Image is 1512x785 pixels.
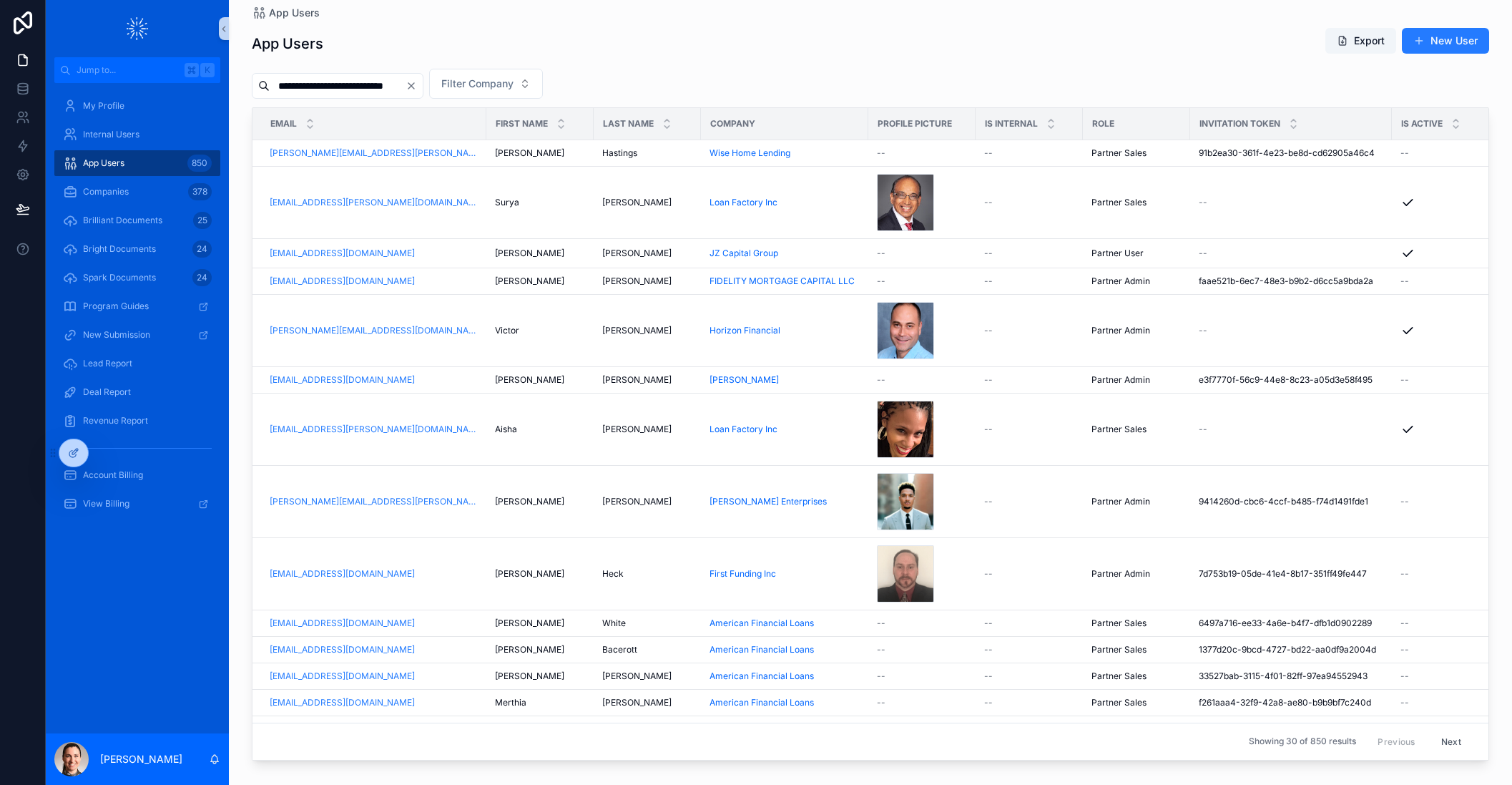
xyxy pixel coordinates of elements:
a: Program Guides [54,293,220,319]
span: First Funding Inc [710,568,776,580]
a: New Submission [54,322,220,348]
span: JZ Capital Group [710,248,778,259]
a: [PERSON_NAME] [495,147,585,159]
span: -- [1199,197,1207,208]
a: Loan Factory Inc [710,424,777,435]
span: [PERSON_NAME] [495,618,564,629]
span: Program Guides [83,301,149,312]
span: [PERSON_NAME] [602,697,672,708]
a: [PERSON_NAME] [495,374,585,386]
a: -- [984,671,1074,682]
span: Hastings [602,147,637,159]
a: -- [1199,197,1383,208]
span: -- [1400,644,1409,655]
span: Company [710,118,755,130]
span: -- [1400,276,1409,287]
a: Revenue Report [54,408,220,434]
span: [PERSON_NAME] [495,276,564,287]
a: Merthia [495,697,585,708]
a: -- [877,147,967,159]
a: American Financial Loans [710,618,814,629]
span: Partner Sales [1091,147,1147,159]
div: scrollable content [46,83,229,535]
a: Aisha [495,424,585,435]
a: Spark Documents24 [54,265,220,291]
span: -- [877,248,885,259]
a: [PERSON_NAME] [602,496,692,507]
span: -- [877,147,885,159]
a: View Billing [54,491,220,517]
div: 25 [193,212,212,229]
a: 7d753b19-05de-41e4-8b17-351ff49fe447 [1199,568,1383,580]
a: American Financial Loans [710,644,814,655]
button: Jump to...K [54,57,220,83]
span: -- [984,276,993,287]
a: American Financial Loans [710,697,814,708]
a: [PERSON_NAME][EMAIL_ADDRESS][DOMAIN_NAME] [270,325,478,336]
a: Companies378 [54,179,220,205]
span: -- [877,644,885,655]
a: Loan Factory Inc [710,197,860,208]
a: Partner Sales [1091,697,1182,708]
a: [PERSON_NAME] [602,424,692,435]
span: 91b2ea30-361f-4e23-be8d-cd62905a46c4 [1199,147,1375,159]
span: [PERSON_NAME] [602,496,672,507]
a: -- [1400,671,1491,682]
span: Internal Users [83,129,139,140]
span: -- [984,671,993,682]
img: App logo [127,17,148,40]
span: Deal Report [83,386,131,398]
span: -- [1199,325,1207,336]
a: -- [984,496,1074,507]
a: [PERSON_NAME] [495,248,585,259]
span: Account Billing [83,469,143,481]
span: [PERSON_NAME] [495,644,564,655]
span: -- [1400,496,1409,507]
a: -- [877,671,967,682]
a: e3f7770f-56c9-44e8-8c23-a05d3e58f495 [1199,374,1383,386]
span: Partner Sales [1091,197,1147,208]
a: Partner Sales [1091,671,1182,682]
div: 378 [188,183,212,200]
a: -- [984,568,1074,580]
span: -- [984,325,993,336]
a: [EMAIL_ADDRESS][DOMAIN_NAME] [270,276,415,287]
a: Deal Report [54,379,220,405]
span: Invitation token [1199,118,1280,130]
span: -- [984,697,993,708]
a: App Users850 [54,150,220,176]
a: Horizon Financial [710,325,860,336]
span: -- [1400,618,1409,629]
span: 7d753b19-05de-41e4-8b17-351ff49fe447 [1199,568,1367,580]
a: -- [1400,618,1491,629]
a: Partner Sales [1091,618,1182,629]
a: -- [1199,248,1383,259]
a: [EMAIL_ADDRESS][DOMAIN_NAME] [270,618,478,629]
a: -- [984,147,1074,159]
span: [PERSON_NAME] [710,374,779,386]
a: -- [1199,424,1383,435]
button: New User [1402,28,1489,54]
span: Last name [603,118,654,130]
span: Is active [1401,118,1443,130]
span: Victor [495,325,519,336]
a: White [602,618,692,629]
a: Lead Report [54,351,220,376]
span: faae521b-6ec7-48e3-b9b2-d6cc5a9bda2a [1199,276,1373,287]
a: [PERSON_NAME][EMAIL_ADDRESS][PERSON_NAME][DOMAIN_NAME] [270,147,478,159]
a: First Funding Inc [710,568,860,580]
a: 33527bab-3115-4f01-82ff-97ea94552943 [1199,671,1383,682]
span: -- [1199,248,1207,259]
a: -- [877,697,967,708]
span: [PERSON_NAME] [495,496,564,507]
a: [PERSON_NAME] [495,644,585,655]
a: [EMAIL_ADDRESS][DOMAIN_NAME] [270,248,415,259]
a: -- [984,276,1074,287]
span: [PERSON_NAME] [602,325,672,336]
span: Jump to... [77,64,179,76]
a: Loan Factory Inc [710,197,777,208]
